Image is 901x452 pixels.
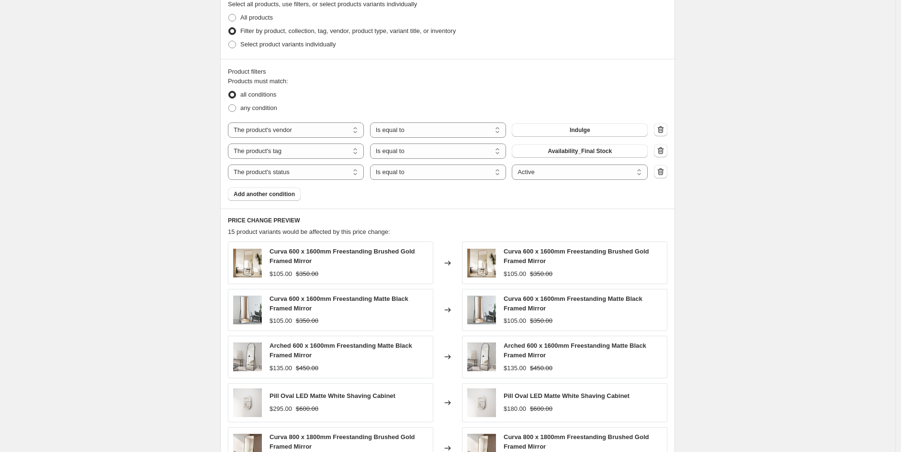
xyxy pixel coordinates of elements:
[228,67,667,77] div: Product filters
[233,388,262,417] img: PILL-4590SC-LED_80x.png
[504,248,649,265] span: Curva 600 x 1600mm Freestanding Brushed Gold Framed Mirror
[233,296,262,324] img: CURVA-6016_4_80x.jpg
[570,126,590,134] span: Indulge
[270,342,412,359] span: Arched 600 x 1600mm Freestanding Matte Black Framed Mirror
[228,187,301,201] button: Add another condition
[240,91,276,98] span: all conditions
[296,404,318,414] strike: $600.00
[504,364,526,373] div: $135.00
[240,27,456,34] span: Filter by product, collection, tag, vendor, product type, variant title, or inventory
[270,269,292,279] div: $105.00
[504,269,526,279] div: $105.00
[296,269,318,279] strike: $350.00
[240,104,277,111] span: any condition
[233,342,262,371] img: ARCH-6016_6_80x.jpg
[512,123,648,137] button: Indulge
[548,147,612,155] span: Availability_Final Stock
[530,269,552,279] strike: $350.00
[228,0,417,8] span: Select all products, use filters, or select products variants individually
[234,190,295,198] span: Add another condition
[233,249,262,277] img: 16545_80x.jpg
[270,295,408,312] span: Curva 600 x 1600mm Freestanding Matte Black Framed Mirror
[467,342,496,371] img: ARCH-6016_6_80x.jpg
[504,404,526,414] div: $180.00
[296,316,318,326] strike: $350.00
[270,404,292,414] div: $295.00
[530,364,552,373] strike: $450.00
[228,217,667,224] h6: PRICE CHANGE PREVIEW
[467,249,496,277] img: 16545_80x.jpg
[270,316,292,326] div: $105.00
[240,14,273,21] span: All products
[504,342,646,359] span: Arched 600 x 1600mm Freestanding Matte Black Framed Mirror
[270,392,395,399] span: Pill Oval LED Matte White Shaving Cabinet
[467,388,496,417] img: PILL-4590SC-LED_80x.png
[512,144,648,158] button: Availability_Final Stock
[530,316,552,326] strike: $350.00
[228,228,390,235] span: 15 product variants would be affected by this price change:
[504,316,526,326] div: $105.00
[504,392,630,399] span: Pill Oval LED Matte White Shaving Cabinet
[270,433,415,450] span: Curva 800 x 1800mm Freestanding Brushed Gold Framed Mirror
[467,296,496,324] img: CURVA-6016_4_80x.jpg
[296,364,318,373] strike: $450.00
[530,404,552,414] strike: $600.00
[270,248,415,265] span: Curva 600 x 1600mm Freestanding Brushed Gold Framed Mirror
[270,364,292,373] div: $135.00
[228,77,288,85] span: Products must match:
[504,295,642,312] span: Curva 600 x 1600mm Freestanding Matte Black Framed Mirror
[240,41,336,48] span: Select product variants individually
[504,433,649,450] span: Curva 800 x 1800mm Freestanding Brushed Gold Framed Mirror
